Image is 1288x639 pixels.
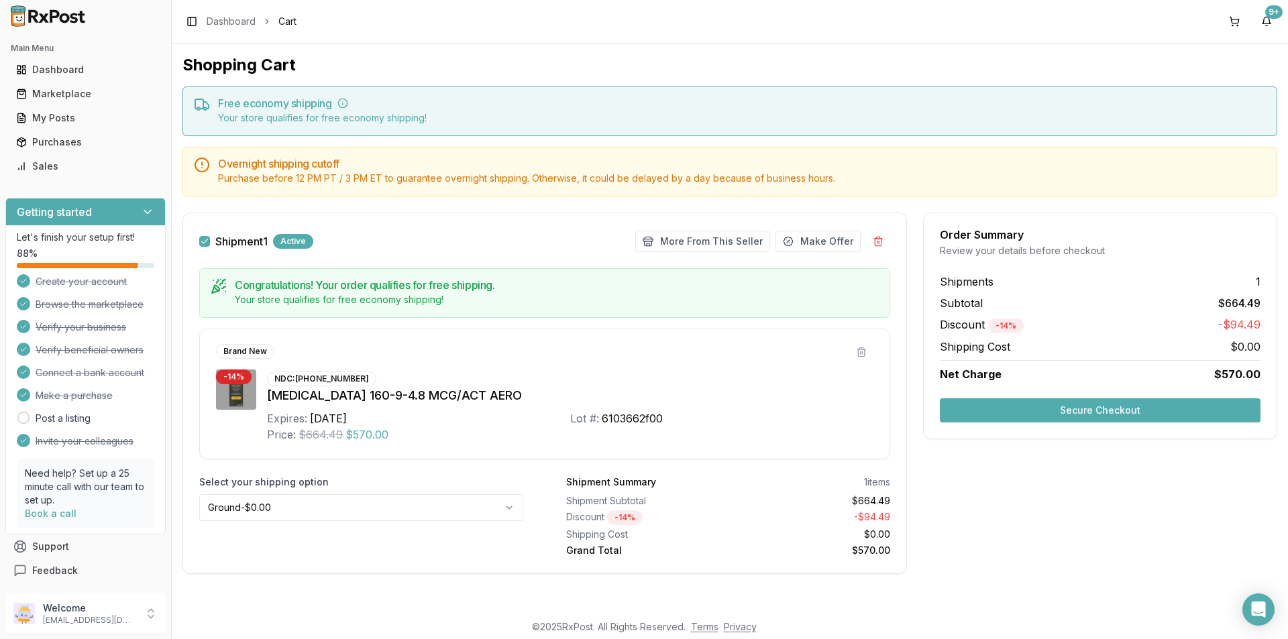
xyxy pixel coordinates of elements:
span: Verify beneficial owners [36,343,144,357]
p: [EMAIL_ADDRESS][DOMAIN_NAME] [43,615,136,626]
div: $664.49 [734,494,891,508]
button: My Posts [5,107,166,129]
button: Dashboard [5,59,166,80]
div: Purchase before 12 PM PT / 3 PM ET to guarantee overnight shipping. Otherwise, it could be delaye... [218,172,1266,185]
div: Brand New [216,344,274,359]
span: Browse the marketplace [36,298,144,311]
button: Marketplace [5,83,166,105]
img: Breztri Aerosphere 160-9-4.8 MCG/ACT AERO [216,369,256,410]
div: Purchases [16,135,155,149]
a: Sales [11,154,160,178]
a: Dashboard [207,15,256,28]
div: 9+ [1265,5,1283,19]
h2: Main Menu [11,43,160,54]
h1: Shopping Cart [182,54,1277,76]
a: Dashboard [11,58,160,82]
div: NDC: [PHONE_NUMBER] [267,371,376,386]
div: Lot #: [570,410,599,426]
a: Privacy [724,621,757,632]
label: Select your shipping option [199,475,523,489]
div: Shipment Summary [566,475,656,489]
button: Secure Checkout [940,398,1260,422]
a: Marketplace [11,82,160,106]
span: Shipping Cost [940,339,1010,355]
button: Support [5,534,166,559]
a: Book a call [25,508,76,519]
span: 1 [1256,274,1260,290]
span: Feedback [32,564,78,577]
button: Make Offer [775,231,861,252]
div: $570.00 [734,544,891,557]
div: [MEDICAL_DATA] 160-9-4.8 MCG/ACT AERO [267,386,873,405]
div: Your store qualifies for free economy shipping! [235,293,879,306]
p: Need help? Set up a 25 minute call with our team to set up. [25,467,146,507]
a: Terms [691,621,718,632]
h5: Free economy shipping [218,98,1266,109]
div: Marketplace [16,87,155,101]
span: Create your account [36,275,127,288]
div: Order Summary [940,229,1260,240]
img: User avatar [13,603,35,624]
div: Shipping Cost [566,528,723,541]
nav: breadcrumb [207,15,297,28]
div: Active [273,234,313,249]
button: Feedback [5,559,166,583]
div: - 14 % [988,318,1024,333]
h5: Congratulations! Your order qualifies for free shipping. [235,280,879,290]
span: $0.00 [1230,339,1260,355]
span: Shipments [940,274,994,290]
div: 6103662f00 [602,410,663,426]
span: Cart [278,15,297,28]
div: Grand Total [566,544,723,557]
span: Invite your colleagues [36,434,133,448]
span: Net Charge [940,367,1002,381]
div: Review your details before checkout [940,244,1260,257]
span: Connect a bank account [36,366,144,380]
a: Post a listing [36,412,91,425]
div: My Posts [16,111,155,125]
div: - $94.49 [734,510,891,525]
span: Shipment 1 [215,236,268,247]
span: Make a purchase [36,389,113,402]
a: My Posts [11,106,160,130]
div: 1 items [864,475,890,489]
h5: Overnight shipping cutoff [218,158,1266,169]
span: 88 % [17,247,38,260]
div: $0.00 [734,528,891,541]
div: - 14 % [216,369,252,384]
span: $664.49 [299,426,343,443]
span: $570.00 [1214,366,1260,382]
div: Sales [16,160,155,173]
div: - 14 % [607,510,643,525]
button: Purchases [5,131,166,153]
button: More From This Seller [635,231,770,252]
h3: Getting started [17,204,92,220]
button: Sales [5,156,166,177]
a: Purchases [11,130,160,154]
div: Open Intercom Messenger [1242,593,1275,626]
button: 9+ [1256,11,1277,32]
span: $570.00 [345,426,388,443]
p: Welcome [43,601,136,615]
span: Discount [940,318,1024,331]
span: Subtotal [940,295,983,311]
div: Shipment Subtotal [566,494,723,508]
div: Price: [267,426,296,443]
div: Discount [566,510,723,525]
img: RxPost Logo [5,5,91,27]
span: Verify your business [36,321,126,334]
span: -$94.49 [1218,316,1260,333]
span: $664.49 [1218,295,1260,311]
p: Let's finish your setup first! [17,231,154,244]
div: Your store qualifies for free economy shipping! [218,111,1266,125]
div: Expires: [267,410,307,426]
div: [DATE] [310,410,347,426]
div: Dashboard [16,63,155,76]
